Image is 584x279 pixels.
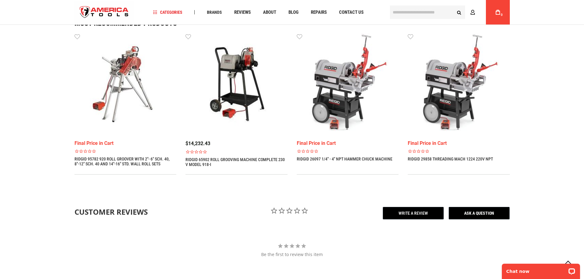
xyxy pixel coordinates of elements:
[336,8,366,17] a: Contact Us
[185,157,288,167] a: RIDGID 65902 Roll Grooving Machine Complete 230 V Model 918-I
[185,149,288,154] span: Rated 0.0 out of 5 stars 0 reviews
[501,13,503,17] span: 0
[74,20,488,27] strong: Most Recommended Products
[234,10,251,15] span: Reviews
[74,33,177,135] img: RIDGID 95782 920 ROLL GROOVER WITH 2"- 6" SCH. 40, 8"-12" SCH. 40 AND 14"-16" STD. WALL ROLL SETS
[448,207,510,220] span: Ask a Question
[339,10,364,15] span: Contact Us
[74,207,163,217] div: Customer Reviews
[297,33,399,135] img: RIDGID 26097 1/4" - 4" NPT HAMMER CHUCK MACHINE
[297,141,399,146] div: Final Price in Cart
[408,149,510,153] span: Rated 0.0 out of 5 stars 0 reviews
[74,1,134,24] img: America Tools
[297,149,399,153] span: Rated 0.0 out of 5 stars 0 reviews
[260,8,279,17] a: About
[185,141,210,146] span: $14,232.43
[263,10,276,15] span: About
[408,156,493,161] a: RIDGID 29858 THREADING MACH 1224 220V NPT
[408,33,510,135] img: RIDGID 29858 THREADING MACH 1224 220V NPT
[408,141,510,146] div: Final Price in Cart
[297,156,392,161] a: RIDGID 26097 1/4" - 4" NPT HAMMER CHUCK MACHINE
[74,141,177,146] div: Final Price in Cart
[288,10,299,15] span: Blog
[74,1,134,24] a: store logo
[498,260,584,279] iframe: LiveChat chat widget
[311,10,327,15] span: Repairs
[185,33,288,135] img: RIDGID 65902 Roll Grooving Machine Complete 230 V Model 918-I
[150,8,185,17] a: Categories
[383,207,444,220] span: Write a Review
[204,8,225,17] a: Brands
[207,10,222,14] span: Brands
[74,156,177,166] a: RIDGID 95782 920 ROLL GROOVER WITH 2"- 6" SCH. 40, 8"-12" SCH. 40 AND 14"-16" STD. WALL ROLL SETS
[231,8,254,17] a: Reviews
[453,6,465,18] button: Search
[286,8,301,17] a: Blog
[74,251,510,258] div: Be the first to review this item
[74,149,177,153] span: Rated 0.0 out of 5 stars 0 reviews
[153,10,182,14] span: Categories
[308,8,330,17] a: Repairs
